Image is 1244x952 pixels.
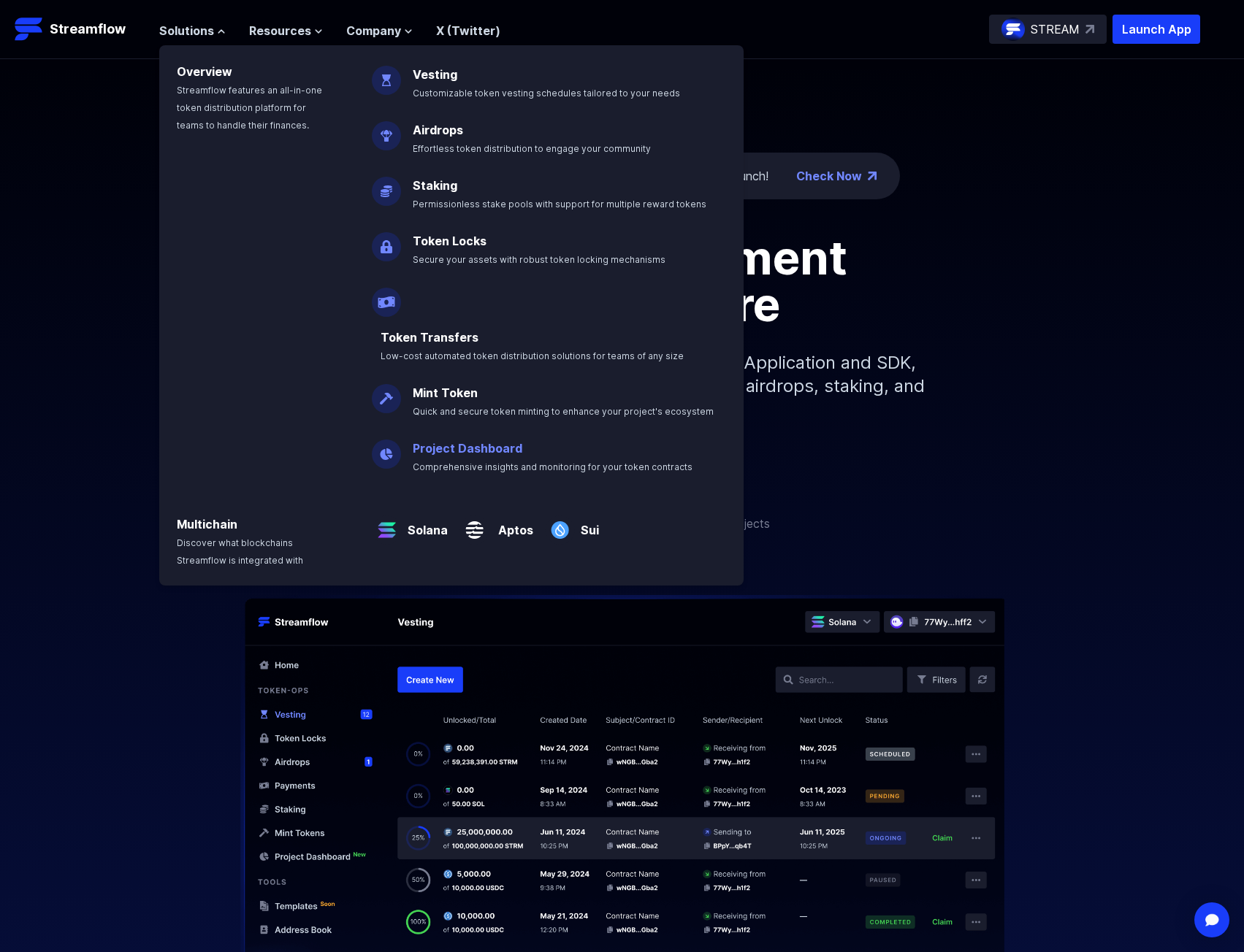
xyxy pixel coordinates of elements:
[381,350,684,361] span: Low-cost automated token distribution solutions for teams of any size
[413,254,665,265] span: Secure your assets with robust token locking mechanisms
[402,510,448,539] a: Solana
[177,64,232,79] a: Overview
[545,504,575,545] img: Sui
[868,172,877,180] img: top-right-arrow.png
[575,510,599,539] a: Sui
[346,22,401,39] span: Company
[1031,20,1080,38] p: STREAM
[372,54,401,95] img: Vesting
[381,330,478,345] a: Token Transfers
[413,406,714,417] span: Quick and secure token minting to enhance your project's ecosystem
[372,165,401,206] img: Staking
[413,123,463,137] a: Airdrops
[372,276,401,317] img: Payroll
[372,428,401,469] img: Project Dashboard
[1113,15,1200,44] button: Launch App
[436,23,500,38] a: X (Twitter)
[989,15,1107,44] a: STREAM
[249,22,323,39] button: Resources
[413,461,692,472] span: Comprehensive insights and monitoring for your token contracts
[459,504,489,545] img: Aptos
[413,178,457,193] a: Staking
[413,67,457,82] a: Vesting
[159,22,226,39] button: Solutions
[372,110,401,150] img: Airdrops
[1001,18,1025,41] img: streamflow-logo-circle.png
[413,234,486,248] a: Token Locks
[413,385,478,400] a: Mint Token
[177,537,303,566] span: Discover what blockchains Streamflow is integrated with
[1085,25,1094,34] img: top-right-arrow.svg
[372,220,401,261] img: Token Locks
[177,85,322,131] span: Streamflow features an all-in-one token distribution platform for teams to handle their finances.
[15,15,145,44] a: Streamflow
[346,22,413,39] button: Company
[413,88,680,99] span: Customizable token vesting schedules tailored to your needs
[372,372,401,413] img: Mint Token
[50,19,126,39] p: Streamflow
[372,504,402,545] img: Solana
[159,22,214,39] span: Solutions
[413,143,651,154] span: Effortless token distribution to engage your community
[796,167,862,185] a: Check Now
[15,15,44,44] img: Streamflow Logo
[249,22,311,39] span: Resources
[489,510,533,539] a: Aptos
[177,517,237,531] a: Multichain
[413,441,522,456] a: Project Dashboard
[413,199,706,210] span: Permissionless stake pools with support for multiple reward tokens
[1194,902,1229,937] div: Open Intercom Messenger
